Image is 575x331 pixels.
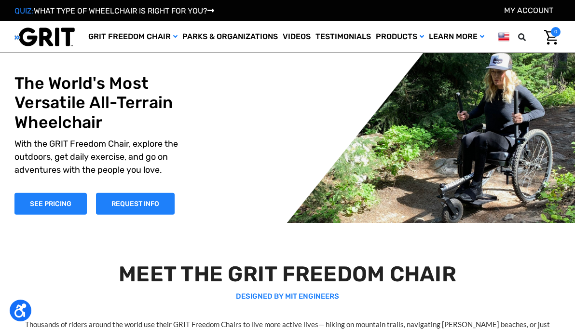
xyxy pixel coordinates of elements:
[551,27,561,37] span: 0
[373,21,426,53] a: Products
[86,21,180,53] a: GRIT Freedom Chair
[498,31,509,43] img: us.png
[14,27,75,47] img: GRIT All-Terrain Wheelchair and Mobility Equipment
[14,6,214,15] a: QUIZ:WHAT TYPE OF WHEELCHAIR IS RIGHT FOR YOU?
[14,262,561,287] h2: MEET THE GRIT FREEDOM CHAIR
[280,21,313,53] a: Videos
[14,193,87,215] a: Shop Now
[537,27,561,47] a: Cart with 0 items
[532,27,537,47] input: Search
[14,73,178,132] h1: The World's Most Versatile All-Terrain Wheelchair
[14,6,34,15] span: QUIZ:
[426,21,487,53] a: Learn More
[14,138,178,177] p: With the GRIT Freedom Chair, explore the outdoors, get daily exercise, and go on adventures with ...
[544,30,558,45] img: Cart
[96,193,175,215] a: Slide number 1, Request Information
[14,291,561,302] p: DESIGNED BY MIT ENGINEERS
[313,21,373,53] a: Testimonials
[504,6,553,15] a: Account
[180,21,280,53] a: Parks & Organizations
